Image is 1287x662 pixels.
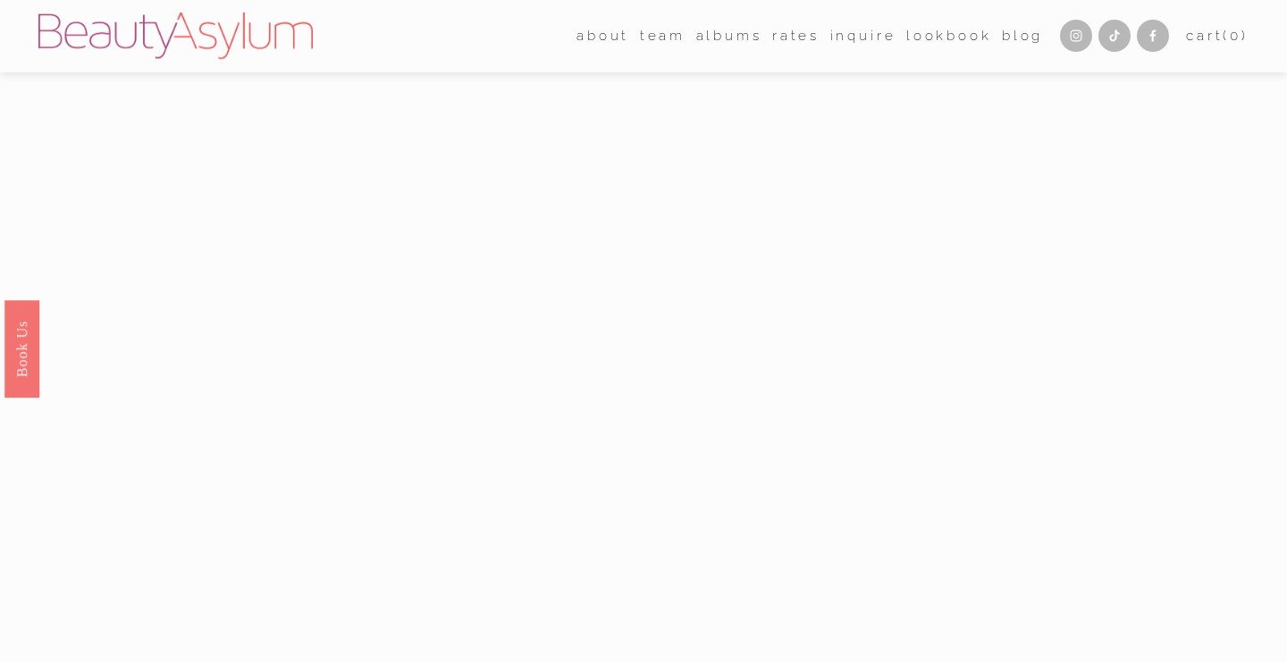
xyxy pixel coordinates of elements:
a: Rates [772,22,820,50]
img: Beauty Asylum | Bridal Hair &amp; Makeup Charlotte &amp; Atlanta [38,13,313,59]
a: Instagram [1060,20,1092,52]
a: Lookbook [906,22,992,50]
span: 0 [1230,28,1241,44]
a: Book Us [4,299,39,397]
a: TikTok [1098,20,1131,52]
a: Facebook [1137,20,1169,52]
a: folder dropdown [640,22,686,50]
span: about [576,24,629,48]
span: ( ) [1223,28,1248,44]
a: folder dropdown [576,22,629,50]
a: Inquire [830,22,896,50]
span: team [640,24,686,48]
a: Cart(0) [1186,24,1249,48]
a: Blog [1002,22,1043,50]
a: albums [696,22,762,50]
